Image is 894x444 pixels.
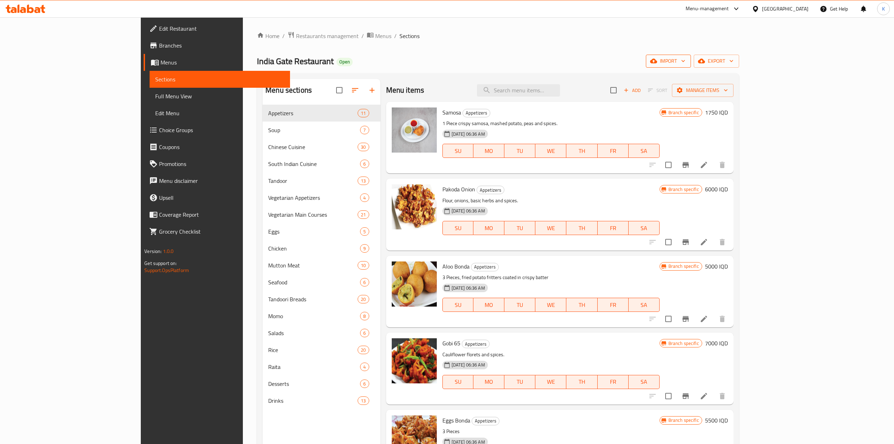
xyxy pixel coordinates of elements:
[360,313,369,320] span: 8
[666,340,702,347] span: Branch specific
[661,158,676,172] span: Select to update
[477,84,560,97] input: search
[538,223,564,233] span: WE
[631,146,657,156] span: SA
[471,263,499,271] div: Appetizers
[476,377,502,387] span: MO
[705,261,728,271] h6: 5000 IQD
[705,107,728,117] h6: 1750 IQD
[600,377,626,387] span: FR
[336,58,353,66] div: Open
[360,195,369,201] span: 4
[507,300,533,310] span: TU
[442,427,660,436] p: 3 Pieces
[569,223,594,233] span: TH
[677,156,694,173] button: Branch-specific-item
[621,85,643,96] span: Add item
[358,143,369,151] div: items
[332,83,347,98] span: Select all sections
[360,381,369,387] span: 6
[159,177,284,185] span: Menu disclaimer
[159,24,284,33] span: Edit Restaurant
[629,221,660,235] button: SA
[360,329,369,337] div: items
[538,146,564,156] span: WE
[661,389,676,403] span: Select to update
[476,223,502,233] span: MO
[163,247,174,256] span: 1.0.0
[600,223,626,233] span: FR
[666,109,702,116] span: Branch specific
[159,160,284,168] span: Promotions
[472,417,499,425] span: Appetizers
[268,346,358,354] div: Rice
[336,59,353,65] span: Open
[399,32,420,40] span: Sections
[463,109,490,117] span: Appetizers
[621,85,643,96] button: Add
[629,144,660,158] button: SA
[144,259,177,268] span: Get support on:
[367,31,391,41] a: Menus
[714,310,731,327] button: delete
[442,350,660,359] p: Cauliflower florets and spices.
[263,240,380,257] div: Chicken9
[268,244,360,253] div: Chicken
[263,257,380,274] div: Mutton Meat10
[882,5,885,13] span: K
[386,85,424,95] h2: Menu items
[263,308,380,325] div: Momo8
[449,362,488,368] span: [DATE] 06:36 AM
[263,274,380,291] div: Seafood6
[268,193,360,202] span: Vegetarian Appetizers
[507,146,533,156] span: TU
[144,155,290,172] a: Promotions
[268,312,360,320] div: Momo
[263,206,380,223] div: Vegetarian Main Courses21
[358,347,369,353] span: 20
[477,186,504,194] div: Appetizers
[462,109,490,117] div: Appetizers
[263,189,380,206] div: Vegetarian Appetizers4
[700,315,708,323] a: Edit menu item
[600,300,626,310] span: FR
[538,300,564,310] span: WE
[257,31,739,41] nav: breadcrumb
[263,102,380,412] nav: Menu sections
[144,189,290,206] a: Upsell
[263,375,380,392] div: Desserts6
[268,380,360,388] span: Desserts
[473,375,504,389] button: MO
[361,32,364,40] li: /
[462,340,489,348] span: Appetizers
[358,397,369,404] span: 13
[442,119,660,128] p: 1 Piece crispy samosa, mashed potato, peas and spices.
[375,32,391,40] span: Menus
[358,261,369,270] div: items
[661,235,676,249] span: Select to update
[263,358,380,375] div: Raita4
[504,221,535,235] button: TU
[700,238,708,246] a: Edit menu item
[360,161,369,167] span: 6
[358,295,369,303] div: items
[159,143,284,151] span: Coupons
[358,396,369,405] div: items
[358,296,369,303] span: 20
[160,58,284,67] span: Menus
[535,298,566,312] button: WE
[666,186,702,193] span: Branch specific
[358,210,369,219] div: items
[358,109,369,117] div: items
[699,57,734,66] span: export
[535,221,566,235] button: WE
[504,144,535,158] button: TU
[268,363,360,371] span: Raita
[144,54,290,71] a: Menus
[569,146,594,156] span: TH
[566,298,597,312] button: TH
[268,329,360,337] span: Salads
[643,85,672,96] span: Select section first
[566,221,597,235] button: TH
